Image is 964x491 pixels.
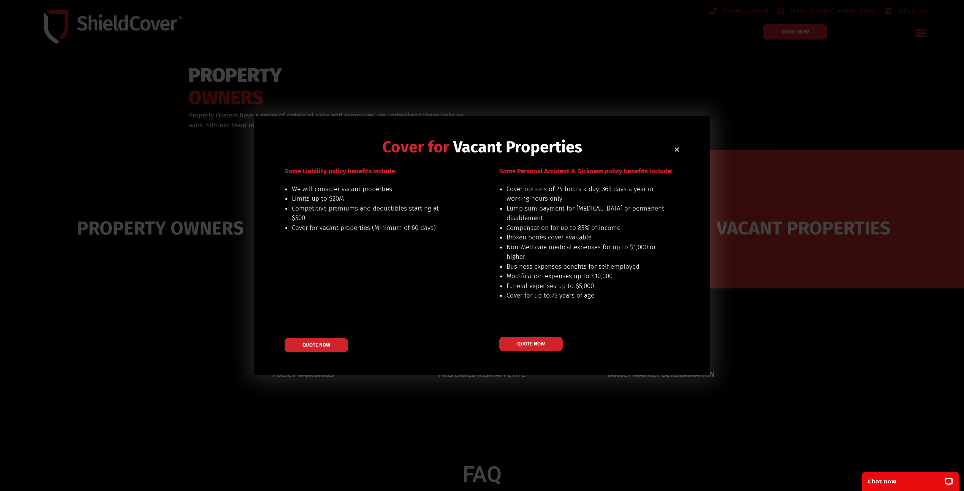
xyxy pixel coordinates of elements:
li: Cover for vacant properties (Minimum of 60 days) [292,223,450,233]
li: Limits up to $20M [292,194,450,204]
span: Some Liability policy benefits include: [285,167,396,175]
a: QUOTE NOW [285,338,348,352]
iframe: LiveChat chat widget [857,467,964,491]
li: Business expenses benefits for self employed [507,262,665,272]
a: QUOTE NOW [499,337,563,351]
li: Cover options of 24 hours a day, 365 days a year or working hours only [507,184,665,204]
li: Broken bones cover available [507,233,665,242]
li: Cover for up to 75 years of age [507,291,665,301]
li: Lump sum payment for [MEDICAL_DATA] or permanent disablement [507,204,665,223]
li: Modification expenses up to $10,000 [507,271,665,281]
span: Some Personal Accident & Sickness policy benefits include: [499,167,673,175]
a: Close [674,147,680,152]
li: Competitive premiums and deductibles starting at $500 [292,204,450,223]
span: QUOTE NOW [302,342,330,347]
li: We will consider vacant properties [292,184,450,194]
li: Funeral expenses up to $5,000 [507,281,665,291]
li: Compensation for up to 85% of income [507,223,665,233]
span: Cover for [382,138,450,157]
li: Non-Medicare medical expenses for up to $1,000 or higher [507,242,665,262]
span: Vacant Properties [453,138,582,157]
span: QUOTE NOW [517,341,545,346]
